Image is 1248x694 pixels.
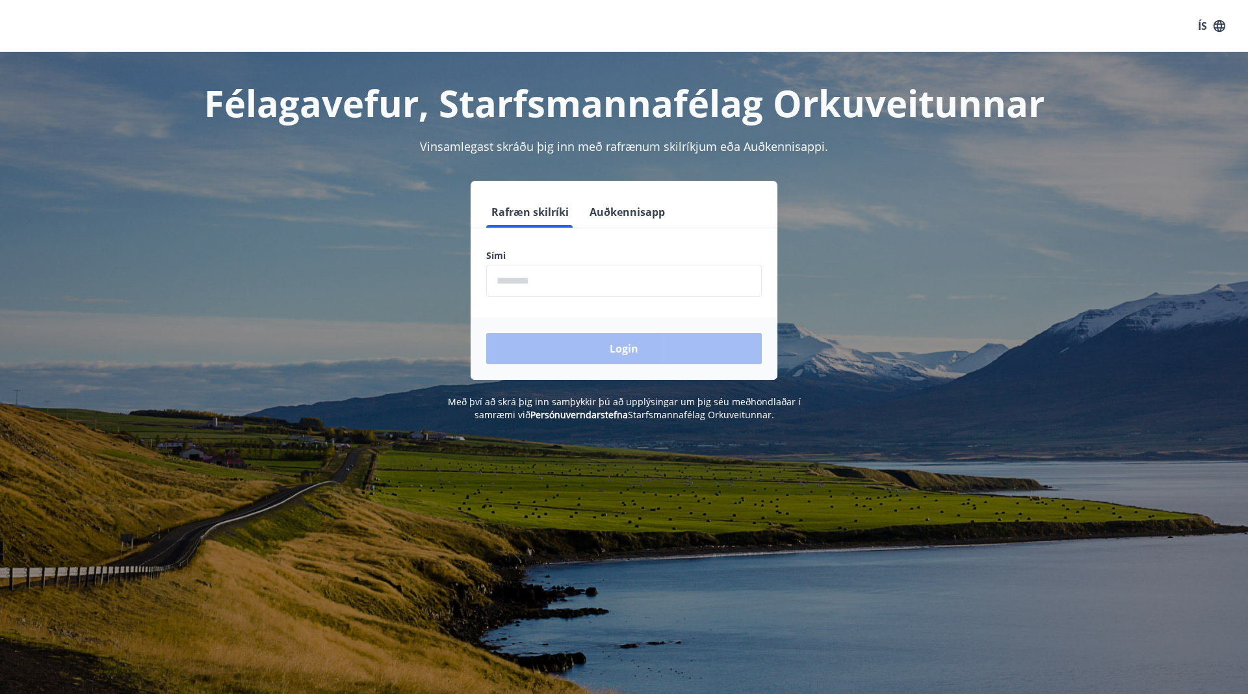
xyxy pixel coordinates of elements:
[486,249,762,262] label: Sími
[584,196,670,228] button: Auðkennisapp
[530,408,628,421] a: Persónuverndarstefna
[420,139,828,154] span: Vinsamlegast skráðu þig inn með rafrænum skilríkjum eða Auðkennisappi.
[486,196,574,228] button: Rafræn skilríki
[1191,14,1232,38] button: ÍS
[448,395,801,421] span: Með því að skrá þig inn samþykkir þú að upplýsingar um þig séu meðhöndlaðar í samræmi við Starfsm...
[172,78,1076,127] h1: Félagavefur, Starfsmannafélag Orkuveitunnar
